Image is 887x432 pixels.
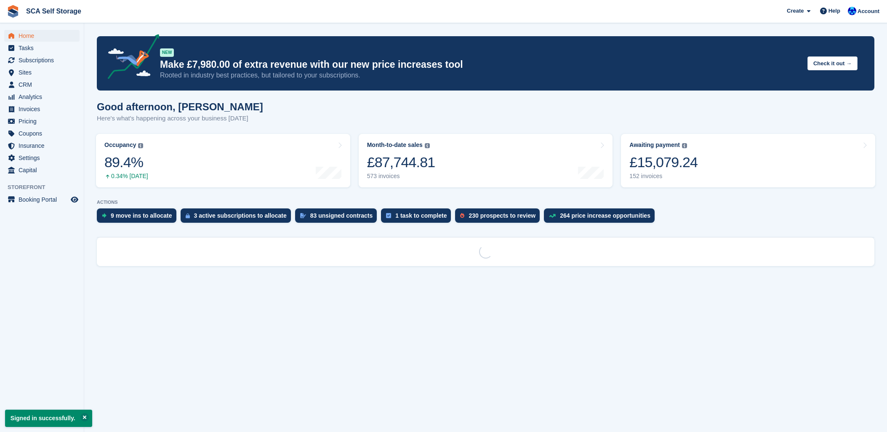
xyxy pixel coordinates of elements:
a: Occupancy 89.4% 0.34% [DATE] [96,134,350,187]
a: menu [4,91,80,103]
div: £15,079.24 [629,154,698,171]
img: move_ins_to_allocate_icon-fdf77a2bb77ea45bf5b3d319d69a93e2d87916cf1d5bf7949dd705db3b84f3ca.svg [102,213,107,218]
span: Subscriptions [19,54,69,66]
img: icon-info-grey-7440780725fd019a000dd9b08b2336e03edf1995a4989e88bcd33f0948082b44.svg [425,143,430,148]
img: prospect-51fa495bee0391a8d652442698ab0144808aea92771e9ea1ae160a38d050c398.svg [460,213,464,218]
a: 230 prospects to review [455,208,544,227]
span: Pricing [19,115,69,127]
span: Settings [19,152,69,164]
a: 3 active subscriptions to allocate [181,208,295,227]
span: CRM [19,79,69,91]
div: 89.4% [104,154,148,171]
button: Check it out → [807,56,858,70]
img: Kelly Neesham [848,7,856,15]
img: icon-info-grey-7440780725fd019a000dd9b08b2336e03edf1995a4989e88bcd33f0948082b44.svg [682,143,687,148]
p: ACTIONS [97,200,874,205]
a: 1 task to complete [381,208,455,227]
p: Signed in successfully. [5,410,92,427]
div: 9 move ins to allocate [111,212,172,219]
div: 0.34% [DATE] [104,173,148,180]
p: Rooted in industry best practices, but tailored to your subscriptions. [160,71,801,80]
h1: Good afternoon, [PERSON_NAME] [97,101,263,112]
a: menu [4,140,80,152]
span: Create [787,7,804,15]
div: NEW [160,48,174,57]
img: active_subscription_to_allocate_icon-d502201f5373d7db506a760aba3b589e785aa758c864c3986d89f69b8ff3... [186,213,190,219]
div: 3 active subscriptions to allocate [194,212,287,219]
a: Preview store [69,195,80,205]
span: Tasks [19,42,69,54]
div: 264 price increase opportunities [560,212,650,219]
a: Awaiting payment £15,079.24 152 invoices [621,134,875,187]
span: Analytics [19,91,69,103]
a: menu [4,115,80,127]
a: 264 price increase opportunities [544,208,659,227]
a: Month-to-date sales £87,744.81 573 invoices [359,134,613,187]
a: menu [4,164,80,176]
span: Booking Portal [19,194,69,205]
div: Awaiting payment [629,141,680,149]
span: Invoices [19,103,69,115]
a: 83 unsigned contracts [295,208,381,227]
a: menu [4,42,80,54]
span: Sites [19,67,69,78]
div: 230 prospects to review [469,212,535,219]
img: price-adjustments-announcement-icon-8257ccfd72463d97f412b2fc003d46551f7dbcb40ab6d574587a9cd5c0d94... [101,34,160,82]
span: Account [858,7,879,16]
span: Capital [19,164,69,176]
a: menu [4,30,80,42]
span: Coupons [19,128,69,139]
div: 573 invoices [367,173,435,180]
a: SCA Self Storage [23,4,85,18]
p: Make £7,980.00 of extra revenue with our new price increases tool [160,59,801,71]
a: menu [4,128,80,139]
span: Help [828,7,840,15]
div: 152 invoices [629,173,698,180]
a: menu [4,79,80,91]
img: task-75834270c22a3079a89374b754ae025e5fb1db73e45f91037f5363f120a921f8.svg [386,213,391,218]
span: Home [19,30,69,42]
a: menu [4,67,80,78]
img: price_increase_opportunities-93ffe204e8149a01c8c9dc8f82e8f89637d9d84a8eef4429ea346261dce0b2c0.svg [549,214,556,218]
a: menu [4,194,80,205]
img: icon-info-grey-7440780725fd019a000dd9b08b2336e03edf1995a4989e88bcd33f0948082b44.svg [138,143,143,148]
a: menu [4,103,80,115]
div: Occupancy [104,141,136,149]
div: 83 unsigned contracts [310,212,373,219]
a: menu [4,152,80,164]
div: 1 task to complete [395,212,447,219]
a: menu [4,54,80,66]
p: Here's what's happening across your business [DATE] [97,114,263,123]
div: Month-to-date sales [367,141,423,149]
a: 9 move ins to allocate [97,208,181,227]
span: Insurance [19,140,69,152]
img: stora-icon-8386f47178a22dfd0bd8f6a31ec36ba5ce8667c1dd55bd0f319d3a0aa187defe.svg [7,5,19,18]
img: contract_signature_icon-13c848040528278c33f63329250d36e43548de30e8caae1d1a13099fd9432cc5.svg [300,213,306,218]
div: £87,744.81 [367,154,435,171]
span: Storefront [8,183,84,192]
